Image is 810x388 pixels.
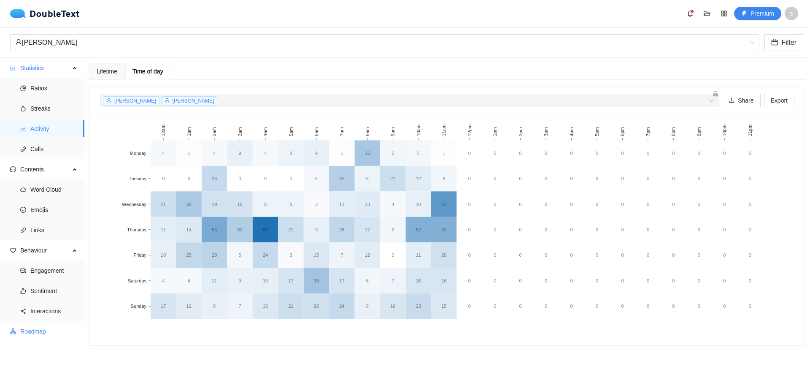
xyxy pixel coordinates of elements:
span: Filter [781,37,796,48]
span: Calls [30,141,78,157]
text: 24 [263,252,268,258]
text: 35 [186,202,192,207]
text: 0 [672,278,675,283]
text: 19 [212,202,217,207]
text: 6 [391,227,394,232]
text: 0 [519,227,522,232]
text: 4 [391,202,394,207]
text: 12 [186,304,192,309]
img: logo [10,9,30,18]
span: line-chart [20,126,26,132]
text: 4 [213,151,216,156]
button: Export [764,94,794,107]
span: bar-chart [10,65,16,71]
text: 17 [161,304,166,309]
span: [PERSON_NAME] [173,98,214,104]
text: 7am [339,127,344,136]
text: 25 [186,252,192,258]
text: 0 [545,278,547,283]
text: 8 [289,202,292,207]
span: pie-chart [20,85,26,91]
text: 0 [545,202,547,207]
text: Sunday [131,304,147,309]
text: 38 [314,278,319,283]
text: 0 [621,151,624,156]
text: Saturday [128,278,147,283]
text: 7pm [645,127,651,136]
text: 0 [698,304,700,309]
text: 0 [621,252,624,258]
span: link [20,227,26,233]
span: lock [713,91,718,97]
text: 0 [468,252,471,258]
text: 26 [339,227,344,232]
span: calendar [771,39,778,47]
text: 21 [288,227,293,232]
span: heart [10,247,16,253]
text: 11 [339,202,344,207]
text: 0 [519,176,522,181]
text: 32 [237,227,242,232]
text: 0 [749,151,751,156]
text: 8am [365,127,370,136]
span: appstore [718,10,730,17]
text: 0 [468,202,471,207]
text: 9 [239,151,241,156]
text: 2am [212,127,217,136]
text: 0 [698,278,700,283]
span: upload [729,98,734,104]
span: Ratios [30,80,78,97]
text: 16 [390,304,395,309]
text: 0 [647,202,649,207]
text: 17 [365,227,370,232]
span: Interactions [30,303,78,320]
text: 0 [596,202,598,207]
text: 0 [519,278,522,283]
text: 0 [545,151,547,156]
span: user [165,98,170,103]
text: 0 [545,176,547,181]
text: 0 [698,202,700,207]
text: 0 [596,252,598,258]
text: 0 [494,202,496,207]
text: 28 [212,252,217,258]
text: 12am [161,125,166,136]
text: 0 [698,252,700,258]
text: 0 [596,304,598,309]
text: 12pm [467,125,472,136]
text: 0 [494,176,496,181]
text: 10pm [722,125,727,136]
text: 0 [494,252,496,258]
text: 5 [417,151,420,156]
text: 4pm [569,127,574,136]
span: folder-open [701,10,713,17]
text: 5 [315,176,318,181]
text: 0 [647,278,649,283]
text: Thursday [127,227,146,232]
text: 4 [162,278,165,283]
text: 0 [239,176,241,181]
text: 0 [647,227,649,232]
text: 0 [570,304,573,309]
span: Premium [751,9,774,18]
span: phone [20,146,26,152]
text: 0 [494,278,496,283]
text: 0 [723,202,726,207]
text: 13 [365,202,370,207]
text: 0 [698,227,700,232]
text: 0 [723,227,726,232]
text: 4am [263,127,268,136]
text: 0 [596,278,598,283]
text: 0 [621,304,624,309]
text: 24 [212,176,217,181]
text: 9am [390,127,395,136]
text: 0 [545,304,547,309]
button: appstore [717,7,731,20]
text: 0 [749,252,751,258]
text: Friday [133,252,146,258]
span: comment [20,268,26,274]
text: 8 [264,202,267,207]
text: 0 [468,227,471,232]
span: Links [30,222,78,239]
text: 0 [162,176,165,181]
